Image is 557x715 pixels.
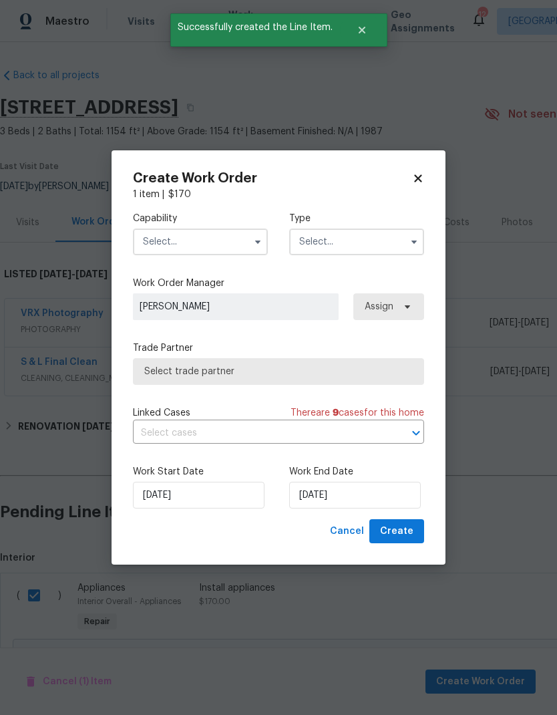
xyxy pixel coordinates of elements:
[289,482,421,509] input: M/D/YYYY
[133,212,268,225] label: Capability
[144,365,413,378] span: Select trade partner
[333,408,339,418] span: 9
[407,424,425,442] button: Open
[170,13,340,41] span: Successfully created the Line Item.
[133,188,424,201] div: 1 item |
[133,406,190,420] span: Linked Cases
[365,300,393,313] span: Assign
[133,465,268,478] label: Work Start Date
[289,229,424,255] input: Select...
[325,519,369,544] button: Cancel
[133,341,424,355] label: Trade Partner
[330,523,364,540] span: Cancel
[340,17,384,43] button: Close
[168,190,191,199] span: $ 170
[133,229,268,255] input: Select...
[133,277,424,290] label: Work Order Manager
[133,423,387,444] input: Select cases
[289,465,424,478] label: Work End Date
[369,519,424,544] button: Create
[380,523,413,540] span: Create
[406,234,422,250] button: Show options
[289,212,424,225] label: Type
[133,172,412,185] h2: Create Work Order
[140,300,332,313] span: [PERSON_NAME]
[291,406,424,420] span: There are case s for this home
[250,234,266,250] button: Show options
[133,482,264,509] input: M/D/YYYY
